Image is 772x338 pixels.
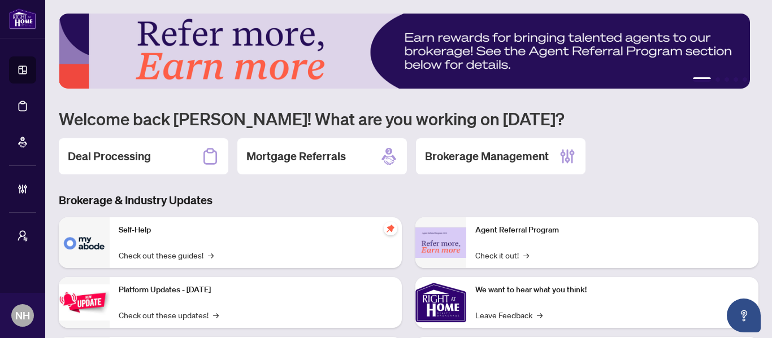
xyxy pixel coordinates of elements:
[384,222,397,235] span: pushpin
[208,249,214,261] span: →
[743,77,747,82] button: 5
[59,108,758,129] h1: Welcome back [PERSON_NAME]! What are you working on [DATE]?
[475,284,749,296] p: We want to hear what you think!
[475,249,529,261] a: Check it out!→
[15,308,30,323] span: NH
[246,148,346,164] h2: Mortgage Referrals
[119,309,219,321] a: Check out these updates!→
[17,230,28,242] span: user-switch
[59,192,758,208] h3: Brokerage & Industry Updates
[725,77,729,82] button: 3
[213,309,219,321] span: →
[734,77,738,82] button: 4
[727,299,761,332] button: Open asap
[693,77,711,82] button: 1
[523,249,529,261] span: →
[119,249,214,261] a: Check out these guides!→
[425,148,549,164] h2: Brokerage Management
[119,284,393,296] p: Platform Updates - [DATE]
[715,77,720,82] button: 2
[537,309,543,321] span: →
[119,224,393,236] p: Self-Help
[59,217,110,268] img: Self-Help
[475,224,749,236] p: Agent Referral Program
[59,14,750,89] img: Slide 0
[9,8,36,29] img: logo
[475,309,543,321] a: Leave Feedback→
[415,227,466,258] img: Agent Referral Program
[68,148,151,164] h2: Deal Processing
[59,284,110,320] img: Platform Updates - July 21, 2025
[415,277,466,328] img: We want to hear what you think!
